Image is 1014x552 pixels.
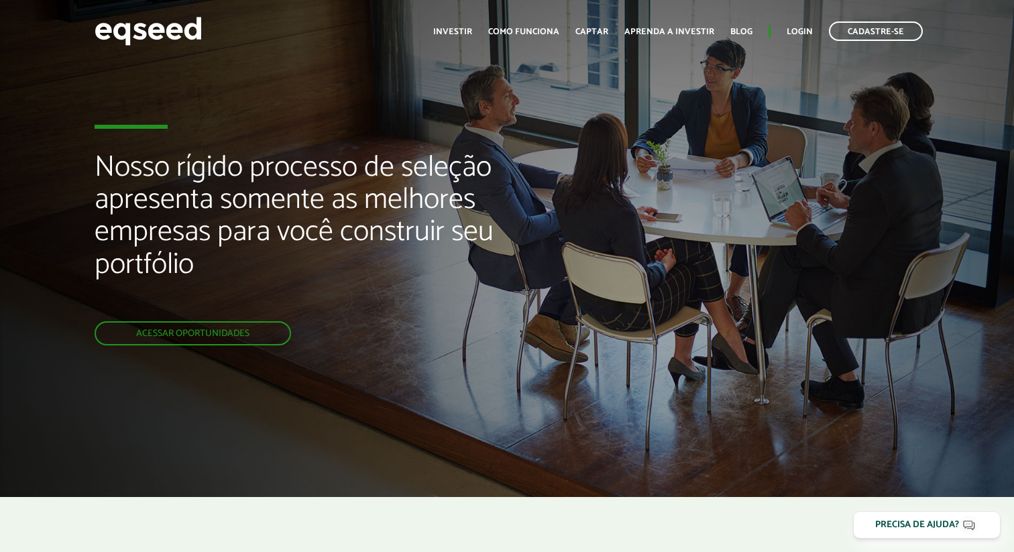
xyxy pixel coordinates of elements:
a: Login [787,27,813,36]
a: Investir [433,27,472,36]
h2: Nosso rígido processo de seleção apresenta somente as melhores empresas para você construir seu p... [95,152,581,322]
a: Acessar oportunidades [95,321,291,345]
a: Captar [575,27,608,36]
a: Aprenda a investir [624,27,714,36]
a: Como funciona [488,27,559,36]
a: Blog [730,27,752,36]
img: EqSeed [95,13,202,49]
a: Cadastre-se [829,21,923,41]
